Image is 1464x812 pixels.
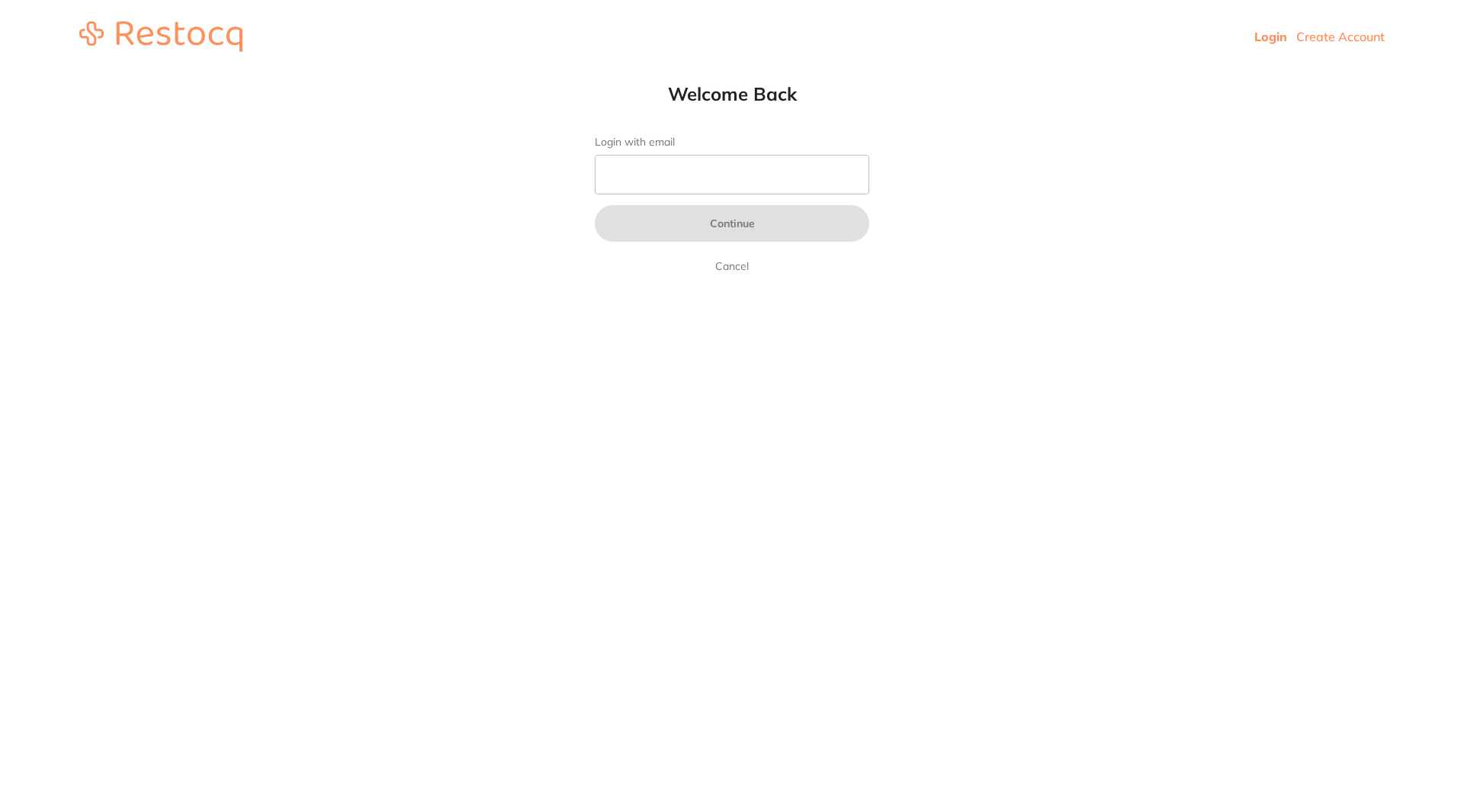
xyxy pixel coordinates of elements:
a: Login [1254,29,1287,44]
label: Login with email [595,136,869,149]
button: Continue [595,205,869,242]
h1: Welcome Back [564,82,900,105]
a: Create Account [1296,29,1385,44]
a: Cancel [712,257,752,275]
img: restocq_logo.svg [79,21,242,52]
